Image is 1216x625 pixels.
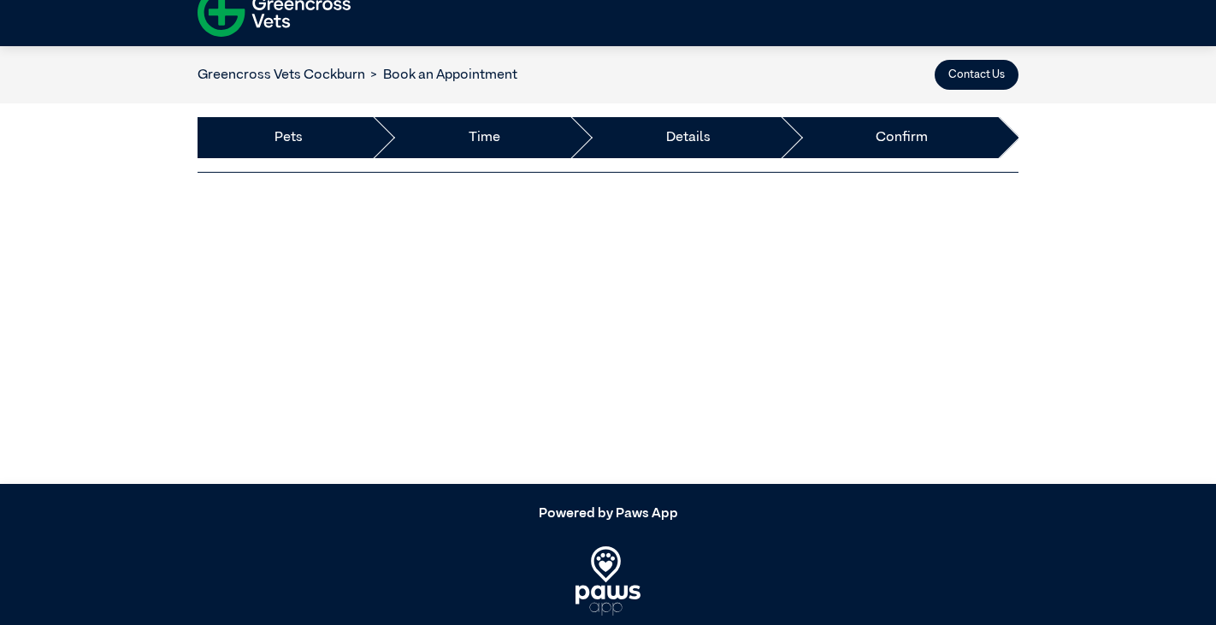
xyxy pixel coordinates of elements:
[198,506,1018,522] h5: Powered by Paws App
[365,65,517,85] li: Book an Appointment
[576,546,641,615] img: PawsApp
[198,68,365,82] a: Greencross Vets Cockburn
[469,127,500,148] a: Time
[274,127,303,148] a: Pets
[666,127,711,148] a: Details
[876,127,928,148] a: Confirm
[935,60,1018,90] button: Contact Us
[198,65,517,85] nav: breadcrumb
